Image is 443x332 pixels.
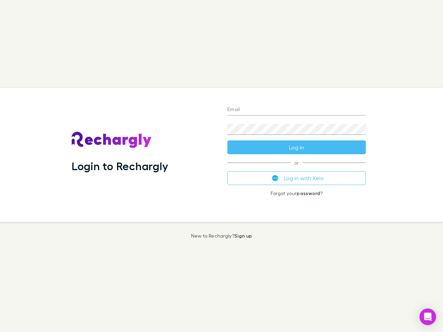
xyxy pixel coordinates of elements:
div: Open Intercom Messenger [419,308,436,325]
p: Forgot your ? [227,191,366,196]
button: Log in [227,140,366,154]
img: Xero's logo [272,175,278,181]
a: password [297,190,320,196]
button: Log in with Xero [227,171,366,185]
a: Sign up [234,233,252,239]
h1: Login to Rechargly [72,159,168,173]
p: New to Rechargly? [191,233,252,239]
img: Rechargly's Logo [72,132,152,148]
